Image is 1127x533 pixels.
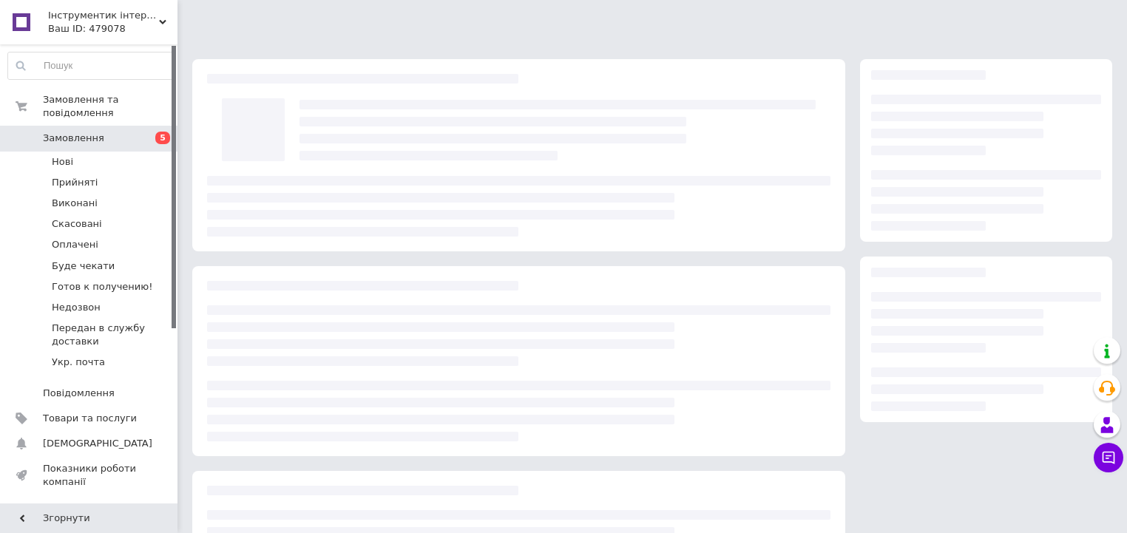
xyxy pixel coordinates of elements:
[52,301,101,314] span: Недозвон
[155,132,170,144] span: 5
[52,238,98,251] span: Оплачені
[43,501,137,528] span: Панель управління
[1094,443,1123,472] button: Чат з покупцем
[43,412,137,425] span: Товари та послуги
[52,356,105,369] span: Укр. почта
[52,322,173,348] span: Передан в службу доставки
[43,387,115,400] span: Повідомлення
[48,22,177,35] div: Ваш ID: 479078
[8,52,174,79] input: Пошук
[43,132,104,145] span: Замовлення
[52,176,98,189] span: Прийняті
[52,197,98,210] span: Виконані
[52,259,115,273] span: Буде чекати
[52,217,102,231] span: Скасовані
[52,280,152,293] span: Готов к получению!
[48,9,159,22] span: Інструментик інтернет-магазин
[52,155,73,169] span: Нові
[43,437,152,450] span: [DEMOGRAPHIC_DATA]
[43,93,177,120] span: Замовлення та повідомлення
[43,462,137,489] span: Показники роботи компанії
